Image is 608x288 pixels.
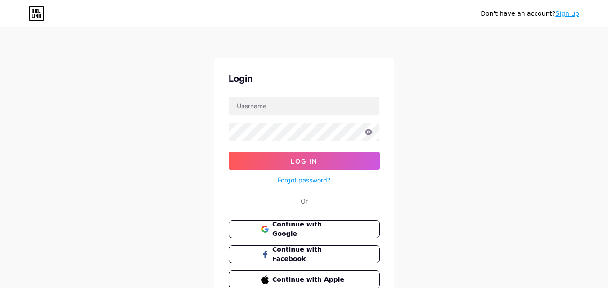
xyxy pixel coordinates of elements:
[229,72,380,85] div: Login
[555,10,579,17] a: Sign up
[229,220,380,238] button: Continue with Google
[481,9,579,18] div: Don't have an account?
[272,245,347,264] span: Continue with Facebook
[229,97,379,115] input: Username
[229,152,380,170] button: Log In
[278,175,330,185] a: Forgot password?
[301,196,308,206] div: Or
[272,275,347,284] span: Continue with Apple
[229,245,380,263] button: Continue with Facebook
[272,220,347,239] span: Continue with Google
[291,157,317,165] span: Log In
